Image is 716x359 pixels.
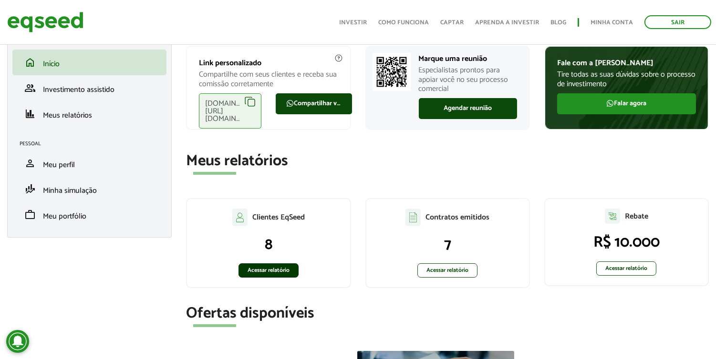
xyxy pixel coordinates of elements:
p: Fale com a [PERSON_NAME] [557,59,696,68]
p: 8 [197,236,340,254]
a: Falar agora [557,93,696,114]
h2: Pessoal [20,141,166,147]
li: Meu perfil [12,150,166,176]
a: Acessar relatório [417,263,477,278]
span: Meu portfólio [43,210,86,223]
a: Sair [644,15,711,29]
span: Início [43,58,60,70]
a: Blog [550,20,566,26]
h2: Clientes [20,40,166,46]
li: Meu portfólio [12,202,166,228]
a: Como funciona [378,20,429,26]
span: home [24,57,36,68]
p: Especialistas prontos para apoiar você no seu processo comercial [419,66,517,93]
img: FaWhatsapp.svg [606,100,614,107]
li: Investimento assistido [12,75,166,101]
a: Aprenda a investir [475,20,539,26]
p: R$ 10.000 [555,233,698,251]
img: Marcar reunião com consultor [373,53,411,91]
span: person [24,158,36,169]
a: workMeu portfólio [20,209,159,220]
span: group [24,82,36,94]
a: Acessar relatório [239,263,299,278]
span: work [24,209,36,220]
a: Investir [339,20,367,26]
a: groupInvestimento assistido [20,82,159,94]
img: agent-relatorio.svg [605,209,620,224]
span: Meu perfil [43,159,75,171]
span: finance [24,108,36,120]
a: homeInício [20,57,159,68]
a: personMeu perfil [20,158,159,169]
p: Compartilhe com seus clientes e receba sua comissão corretamente [199,70,338,88]
p: Clientes EqSeed [252,213,305,222]
h2: Ofertas disponíveis [186,305,709,322]
img: agent-clientes.svg [232,209,248,226]
h2: Meus relatórios [186,153,709,170]
p: 7 [376,236,519,254]
p: Rebate [625,212,648,221]
a: Compartilhar via WhatsApp [276,93,352,114]
img: EqSeed [7,10,83,35]
p: Marque uma reunião [419,54,517,63]
a: finance_modeMinha simulação [20,183,159,195]
a: Agendar reunião [419,98,517,119]
img: agent-contratos.svg [405,209,421,226]
a: Acessar relatório [596,261,656,276]
p: Link personalizado [199,59,338,68]
a: Minha conta [591,20,633,26]
img: FaWhatsapp.svg [286,100,294,107]
img: agent-meulink-info2.svg [334,54,343,62]
p: Tire todas as suas dúvidas sobre o processo de investimento [557,70,696,88]
p: Contratos emitidos [425,213,489,222]
span: finance_mode [24,183,36,195]
span: Minha simulação [43,184,97,197]
span: Investimento assistido [43,83,114,96]
li: Meus relatórios [12,101,166,127]
a: financeMeus relatórios [20,108,159,120]
li: Minha simulação [12,176,166,202]
a: Captar [440,20,464,26]
li: Início [12,50,166,75]
span: Meus relatórios [43,109,92,122]
div: [DOMAIN_NAME][URL][DOMAIN_NAME] [199,93,261,129]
